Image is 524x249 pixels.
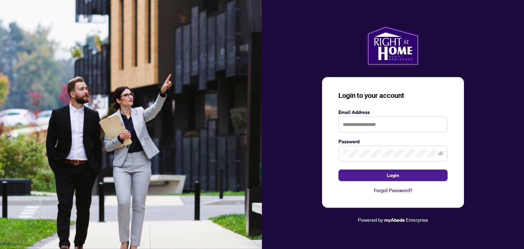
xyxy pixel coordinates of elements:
[366,25,419,66] img: ma-logo
[358,217,383,223] span: Powered by
[338,91,448,100] h3: Login to your account
[387,170,399,181] span: Login
[338,138,448,145] label: Password
[438,151,443,156] span: eye-invisible
[338,187,448,194] a: Forgot Password?
[338,170,448,181] button: Login
[384,216,405,224] a: myAbode
[406,217,428,223] span: Enterprise
[338,108,448,116] label: Email Address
